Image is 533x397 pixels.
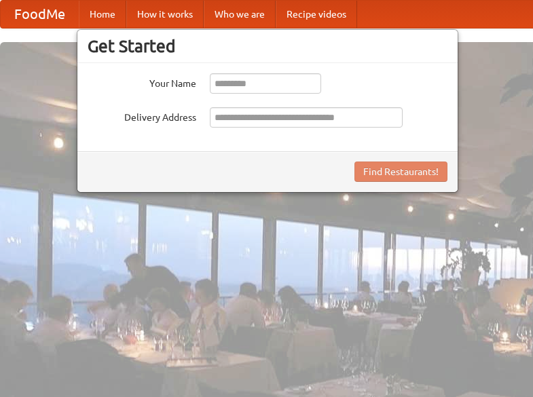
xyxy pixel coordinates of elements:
[354,162,447,182] button: Find Restaurants!
[79,1,126,28] a: Home
[88,36,447,56] h3: Get Started
[204,1,276,28] a: Who we are
[88,73,196,90] label: Your Name
[88,107,196,124] label: Delivery Address
[276,1,357,28] a: Recipe videos
[126,1,204,28] a: How it works
[1,1,79,28] a: FoodMe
